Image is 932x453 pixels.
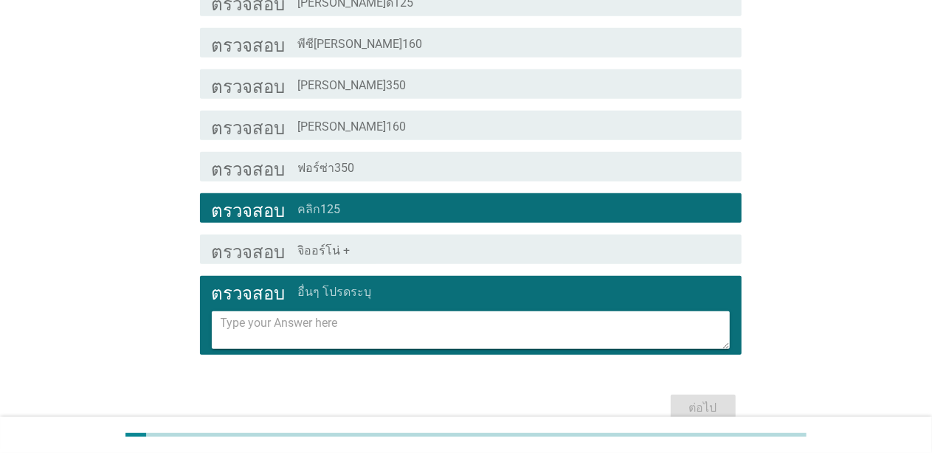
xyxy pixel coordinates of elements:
[298,161,355,175] font: ฟอร์ซ่า350
[212,282,286,300] font: ตรวจสอบ
[212,158,286,176] font: ตรวจสอบ
[298,78,407,92] font: [PERSON_NAME]350
[212,117,286,134] font: ตรวจสอบ
[212,199,286,217] font: ตรวจสอบ
[212,34,286,52] font: ตรวจสอบ
[298,202,341,216] font: คลิก125
[212,75,286,93] font: ตรวจสอบ
[298,120,407,134] font: [PERSON_NAME]160
[298,285,372,299] font: อื่นๆ โปรดระบุ
[298,243,351,257] font: จิออร์โน่ +
[298,37,423,51] font: พีซี[PERSON_NAME]160
[212,241,286,258] font: ตรวจสอบ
